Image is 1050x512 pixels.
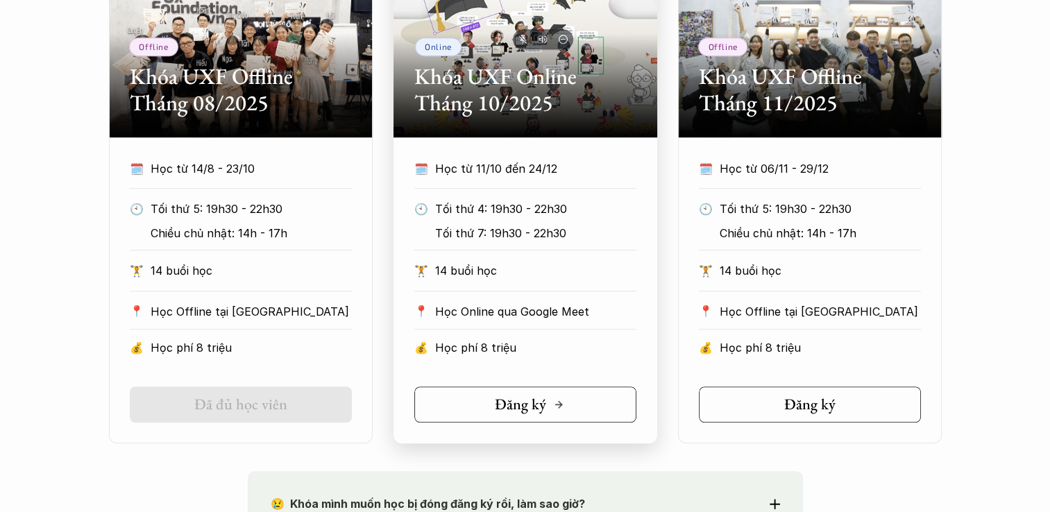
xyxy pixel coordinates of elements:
p: 🏋️ [699,260,713,281]
p: 💰 [699,337,713,358]
p: 🏋️ [130,260,144,281]
p: Học từ 14/8 - 23/10 [151,158,352,179]
a: Đăng ký [414,386,636,423]
p: Tối thứ 4: 19h30 - 22h30 [435,198,629,219]
p: Học phí 8 triệu [720,337,921,358]
p: Tối thứ 7: 19h30 - 22h30 [435,223,629,244]
strong: 😢 Khóa mình muốn học bị đóng đăng ký rồi, làm sao giờ? [271,497,585,511]
p: Offline [708,42,737,51]
p: 🗓️ [414,158,428,179]
h2: Khóa UXF Offline Tháng 11/2025 [699,63,921,117]
p: Học Offline tại [GEOGRAPHIC_DATA] [151,301,352,322]
p: 🗓️ [130,158,144,179]
h2: Khóa UXF Online Tháng 10/2025 [414,63,636,117]
p: Học từ 11/10 đến 24/12 [435,158,636,179]
p: 💰 [414,337,428,358]
p: Tối thứ 5: 19h30 - 22h30 [720,198,913,219]
p: Online [425,42,452,51]
p: 14 buổi học [435,260,636,281]
p: Học Online qua Google Meet [435,301,636,322]
p: 🕙 [130,198,144,219]
h5: Đã đủ học viên [194,395,287,413]
h5: Đăng ký [784,395,836,413]
p: 💰 [130,337,144,358]
p: Tối thứ 5: 19h30 - 22h30 [151,198,344,219]
p: 📍 [130,305,144,318]
p: 📍 [699,305,713,318]
a: Đăng ký [699,386,921,423]
p: Học phí 8 triệu [435,337,636,358]
p: 🏋️ [414,260,428,281]
p: Chiều chủ nhật: 14h - 17h [720,223,913,244]
p: Offline [139,42,168,51]
p: Học Offline tại [GEOGRAPHIC_DATA] [720,301,921,322]
p: 14 buổi học [720,260,921,281]
p: 14 buổi học [151,260,352,281]
p: 🕙 [699,198,713,219]
p: 🗓️ [699,158,713,179]
h2: Khóa UXF Offline Tháng 08/2025 [130,63,352,117]
p: 📍 [414,305,428,318]
h5: Đăng ký [495,395,546,413]
p: Học từ 06/11 - 29/12 [720,158,921,179]
p: Chiều chủ nhật: 14h - 17h [151,223,344,244]
p: 🕙 [414,198,428,219]
p: Học phí 8 triệu [151,337,352,358]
